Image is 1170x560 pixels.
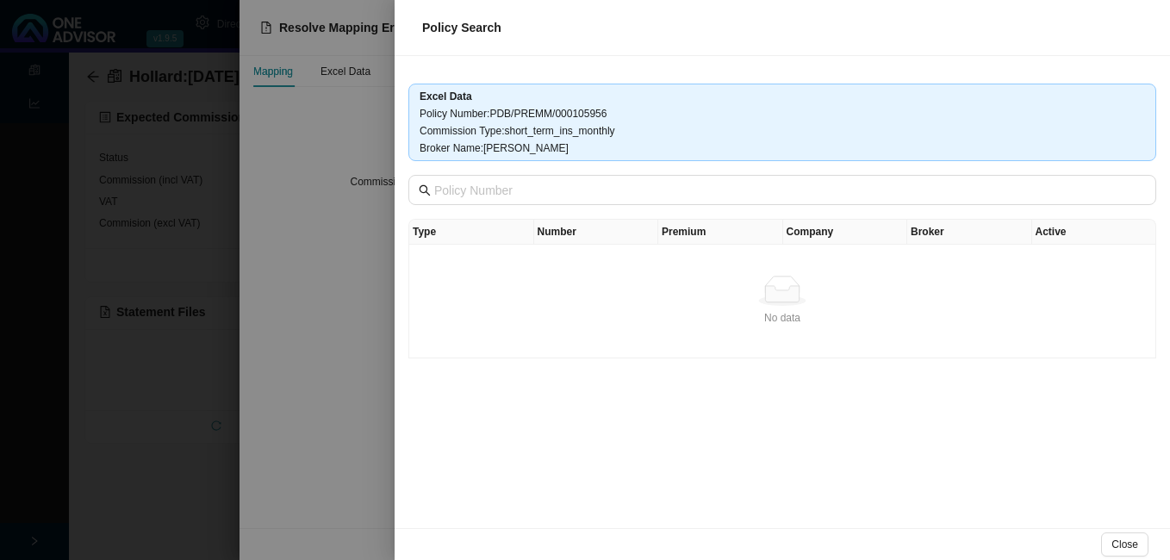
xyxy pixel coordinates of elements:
div: Commission Type : short_term_ins_monthly [420,122,1145,140]
div: No data [416,309,1148,327]
input: Policy Number [434,181,1134,200]
th: Type [409,220,534,245]
th: Number [534,220,659,245]
button: Close [1101,532,1148,557]
div: Broker Name : [PERSON_NAME] [420,140,1145,157]
th: Broker [907,220,1032,245]
span: search [419,184,431,196]
b: Excel Data [420,90,472,103]
span: Close [1111,536,1138,553]
th: Active [1032,220,1157,245]
span: Policy Search [422,21,501,34]
div: Policy Number : PDB/PREMM/000105956 [420,105,1145,122]
th: Company [783,220,908,245]
th: Premium [658,220,783,245]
